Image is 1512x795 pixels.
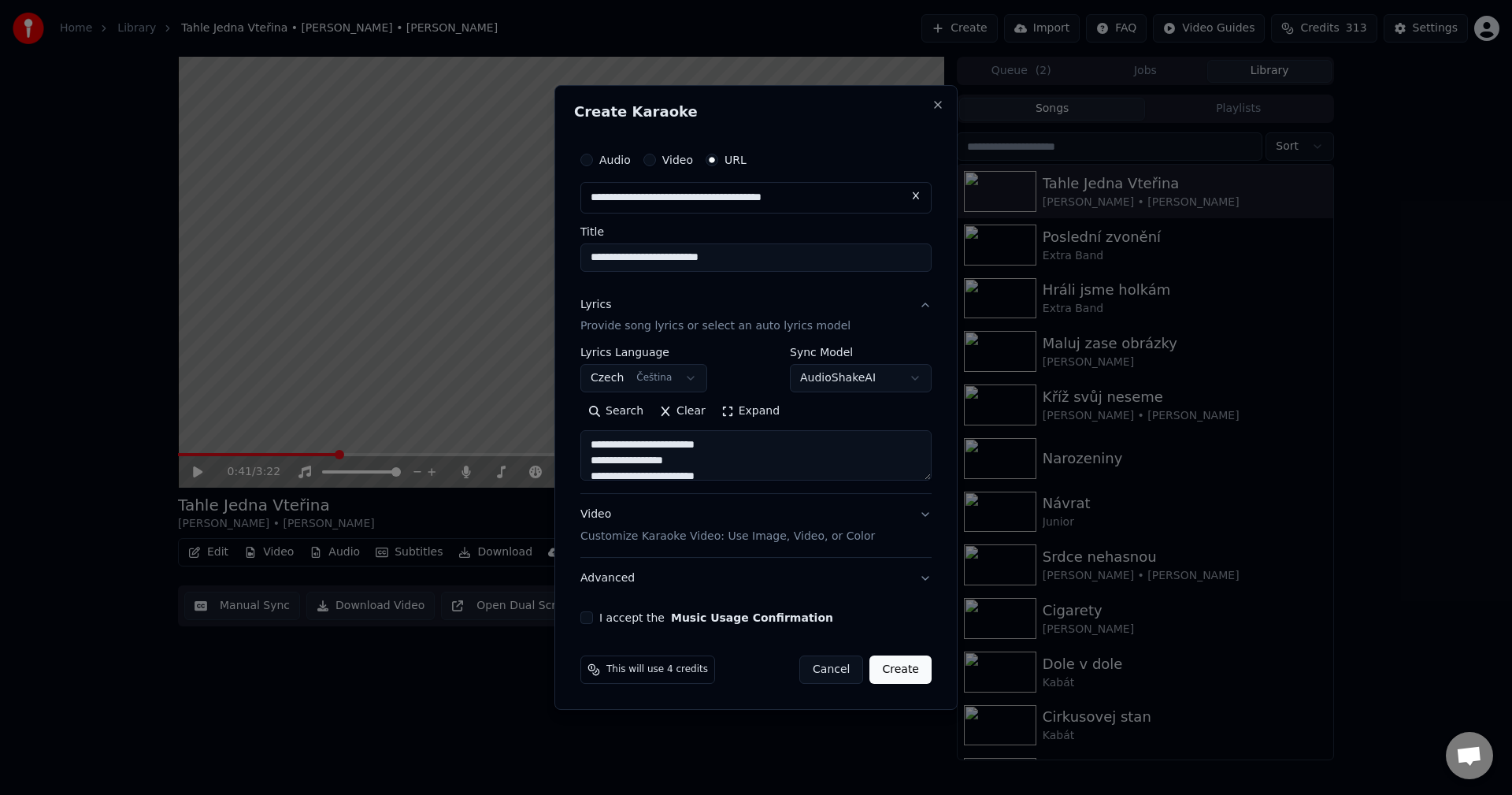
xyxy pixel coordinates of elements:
label: Video [662,154,693,165]
h2: Create Karaoke [574,105,938,119]
button: Expand [713,399,787,425]
label: Audio [599,154,631,165]
button: Search [580,399,651,425]
span: This will use 4 credits [606,663,708,676]
button: Create [869,656,932,684]
div: LyricsProvide song lyrics or select an auto lyrics model [580,347,932,494]
button: Cancel [799,656,863,684]
div: Lyrics [580,297,611,313]
label: URL [724,154,747,165]
label: Lyrics Language [580,347,707,358]
label: Sync Model [790,347,932,358]
button: VideoCustomize Karaoke Video: Use Image, Video, or Color [580,495,932,558]
button: Clear [651,399,713,425]
button: LyricsProvide song lyrics or select an auto lyrics model [580,284,932,347]
div: Video [580,507,875,545]
p: Provide song lyrics or select an auto lyrics model [580,319,850,335]
label: Title [580,226,932,237]
label: I accept the [599,612,833,623]
button: Advanced [580,558,932,599]
button: I accept the [671,612,833,623]
p: Customize Karaoke Video: Use Image, Video, or Color [580,529,875,544]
